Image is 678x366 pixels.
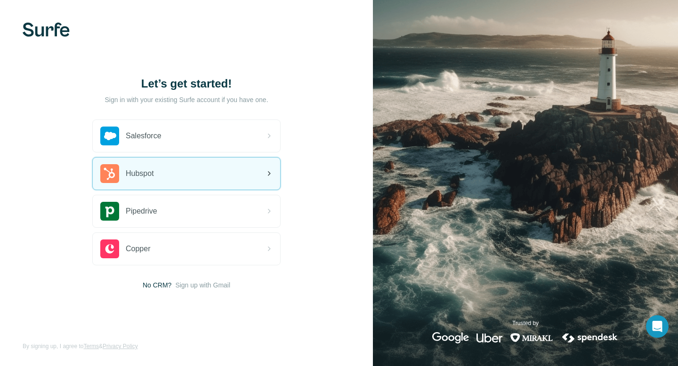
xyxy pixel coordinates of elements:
[126,130,161,142] span: Salesforce
[100,127,119,145] img: salesforce's logo
[105,95,268,104] p: Sign in with your existing Surfe account if you have one.
[100,202,119,221] img: pipedrive's logo
[126,168,154,179] span: Hubspot
[143,280,171,290] span: No CRM?
[103,343,138,350] a: Privacy Policy
[23,23,70,37] img: Surfe's logo
[646,315,669,338] div: Open Intercom Messenger
[561,332,619,343] img: spendesk's logo
[432,332,469,343] img: google's logo
[126,243,150,255] span: Copper
[92,76,281,91] h1: Let’s get started!
[100,164,119,183] img: hubspot's logo
[83,343,99,350] a: Terms
[510,332,553,343] img: mirakl's logo
[100,239,119,258] img: copper's logo
[175,280,230,290] button: Sign up with Gmail
[476,332,502,343] img: uber's logo
[512,319,539,327] p: Trusted by
[23,342,138,350] span: By signing up, I agree to &
[126,206,157,217] span: Pipedrive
